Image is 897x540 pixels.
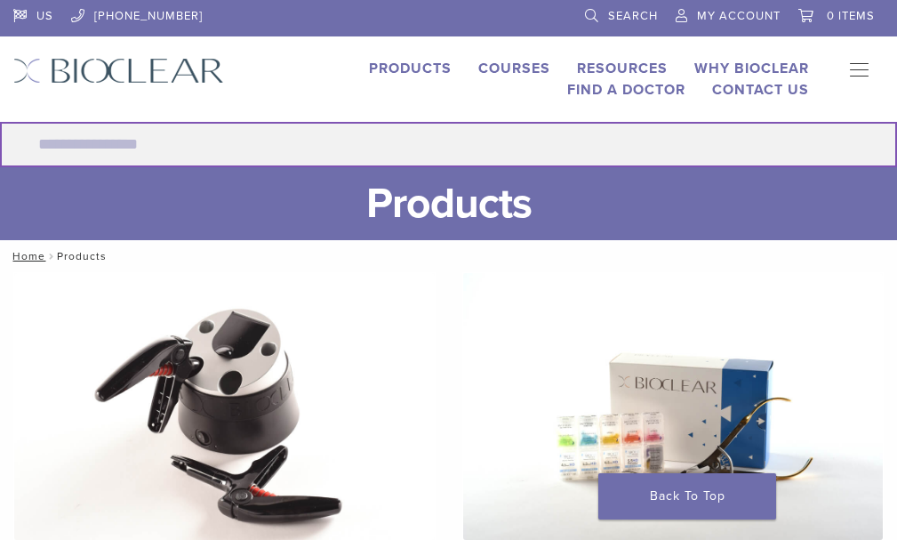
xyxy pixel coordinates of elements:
span: 0 items [827,9,875,23]
span: Search [608,9,658,23]
a: Why Bioclear [694,60,809,77]
span: / [45,252,57,261]
a: Home [7,250,45,262]
nav: Primary Navigation [836,58,884,85]
a: Products [369,60,452,77]
a: Back To Top [598,473,776,520]
a: Resources [577,60,668,77]
a: Find A Doctor [567,81,685,99]
a: Courses [478,60,550,77]
img: Equipment [14,273,435,540]
span: My Account [697,9,781,23]
img: Bioclear [13,58,224,84]
a: Contact Us [712,81,809,99]
img: Kits [463,273,884,540]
